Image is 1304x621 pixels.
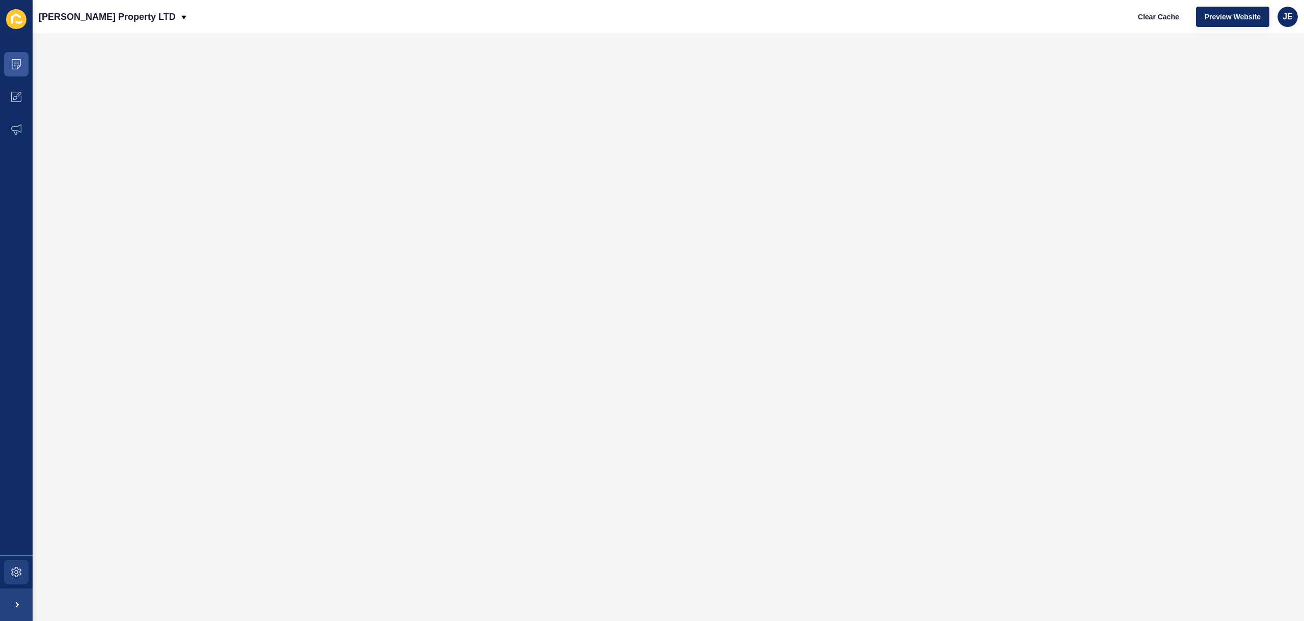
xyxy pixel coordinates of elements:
[1196,7,1269,27] button: Preview Website
[1283,12,1293,22] span: JE
[1129,7,1188,27] button: Clear Cache
[1205,12,1261,22] span: Preview Website
[39,4,176,30] p: [PERSON_NAME] Property LTD
[1138,12,1179,22] span: Clear Cache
